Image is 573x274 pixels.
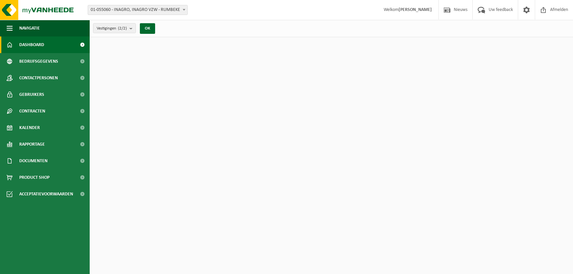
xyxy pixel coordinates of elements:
[88,5,187,15] span: 01-055060 - INAGRO, INAGRO VZW - RUMBEKE
[19,36,44,53] span: Dashboard
[19,136,45,153] span: Rapportage
[399,7,432,12] strong: [PERSON_NAME]
[140,23,155,34] button: OK
[19,20,40,36] span: Navigatie
[19,119,40,136] span: Kalender
[19,86,44,103] span: Gebruikers
[93,23,136,33] button: Vestigingen(2/2)
[88,5,188,15] span: 01-055060 - INAGRO, INAGRO VZW - RUMBEKE
[118,26,127,31] count: (2/2)
[19,53,58,70] span: Bedrijfsgegevens
[19,169,49,186] span: Product Shop
[19,153,48,169] span: Documenten
[19,103,45,119] span: Contracten
[97,24,127,34] span: Vestigingen
[19,70,58,86] span: Contactpersonen
[19,186,73,202] span: Acceptatievoorwaarden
